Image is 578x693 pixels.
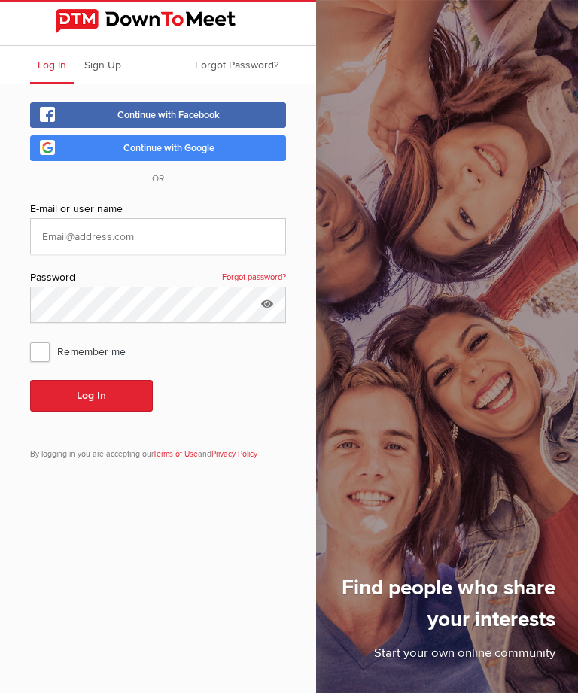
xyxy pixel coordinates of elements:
div: E-mail or user name [30,201,286,218]
div: Password [30,269,286,287]
a: Continue with Facebook [30,102,286,128]
span: OR [137,173,179,184]
a: Terms of Use [153,449,198,459]
p: Start your own online community [333,644,555,670]
span: Log In [38,59,66,71]
a: Continue with Google [30,135,286,161]
span: Continue with Facebook [117,109,220,121]
span: Remember me [30,338,141,365]
a: Log In [30,46,74,84]
a: Sign Up [77,46,129,84]
a: Privacy Policy [211,449,257,459]
span: Continue with Google [123,142,214,154]
span: Forgot Password? [195,59,278,71]
input: Email@address.com [30,218,286,254]
h1: Find people who share your interests [333,572,555,644]
div: By logging in you are accepting our and [30,436,286,460]
a: Forgot Password? [187,46,286,84]
img: DownToMeet [56,9,260,33]
button: Log In [30,380,153,412]
a: Forgot password? [222,269,286,286]
span: Sign Up [84,59,121,71]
